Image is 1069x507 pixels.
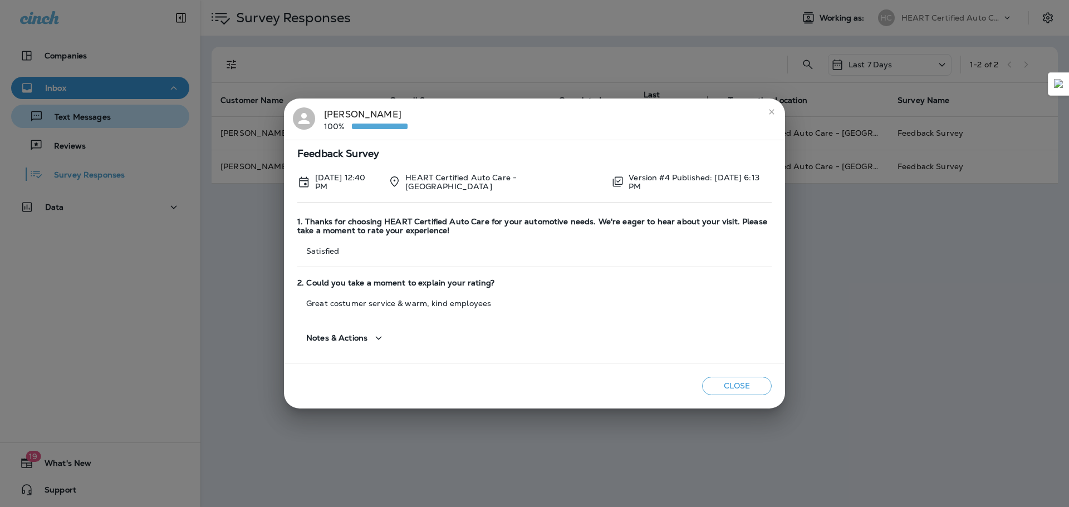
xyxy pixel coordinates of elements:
button: Close [702,377,772,395]
span: Notes & Actions [306,333,367,343]
p: Version #4 Published: [DATE] 6:13 PM [629,173,772,191]
div: [PERSON_NAME] [324,107,408,131]
p: Sep 8, 2025 12:40 PM [315,173,379,191]
p: HEART Certified Auto Care - [GEOGRAPHIC_DATA] [405,173,602,191]
span: 2. Could you take a moment to explain your rating? [297,278,772,288]
span: Feedback Survey [297,149,772,159]
button: close [763,103,781,121]
img: Detect Auto [1054,79,1064,89]
p: Great costumer service & warm, kind employees [297,299,772,308]
span: 1. Thanks for choosing HEART Certified Auto Care for your automotive needs. We're eager to hear a... [297,217,772,236]
p: Satisfied [297,247,772,255]
p: 100% [324,122,352,131]
button: Notes & Actions [297,322,394,354]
